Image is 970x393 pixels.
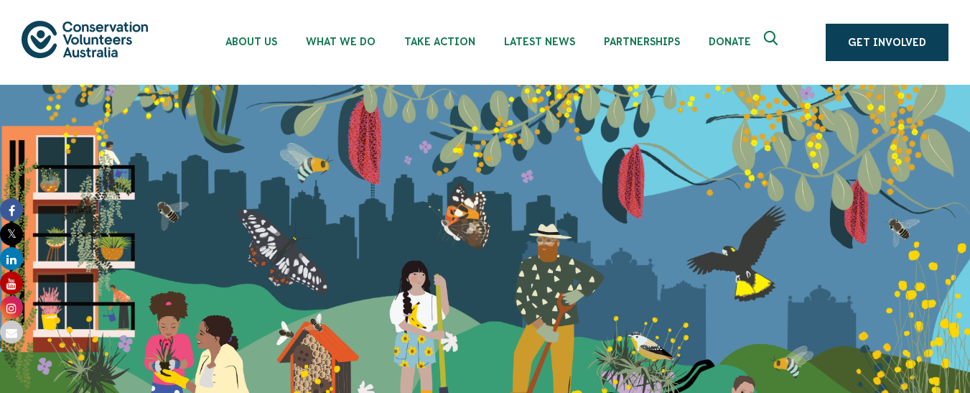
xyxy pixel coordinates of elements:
span: Donate [709,36,751,47]
span: What We Do [306,36,376,47]
span: About Us [225,36,277,47]
span: Take Action [404,36,475,47]
a: Get Involved [826,24,948,61]
span: Expand search box [764,31,782,54]
button: Expand search box Close search box [755,25,790,60]
span: Partnerships [604,36,680,47]
img: logo.svg [22,21,148,57]
span: Latest News [504,36,575,47]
